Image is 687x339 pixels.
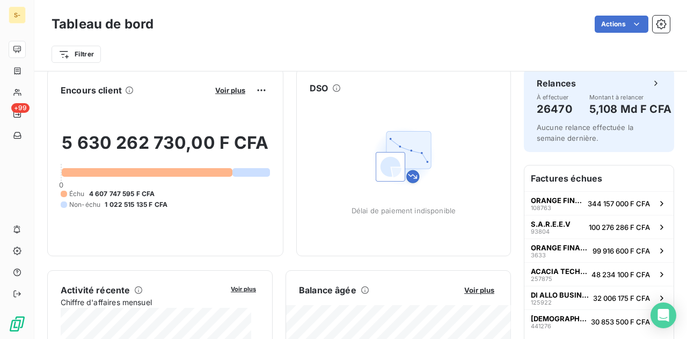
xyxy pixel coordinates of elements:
[212,85,249,95] button: Voir plus
[531,291,589,299] span: DI ALLO BUSINESS GROUPE
[310,82,328,95] h6: DSO
[52,46,101,63] button: Filtrer
[591,318,650,326] span: 30 853 500 F CFA
[9,315,26,333] img: Logo LeanPay
[228,284,259,293] button: Voir plus
[61,284,130,297] h6: Activité récente
[531,196,583,205] span: ORANGE FINANCES MOBILES SENE
[524,309,674,333] button: [DEMOGRAPHIC_DATA] MOON SUAR SUNNA MOON SUARL44127630 853 500 F CFA
[588,199,650,208] span: 344 157 000 F CFA
[352,206,456,215] span: Délai de paiement indisponible
[61,297,223,308] span: Chiffre d'affaires mensuel
[524,239,674,262] button: ORANGE FINANCES MOBILES SENE363399 916 600 F CFA
[651,302,676,328] div: Open Intercom Messenger
[531,228,550,235] span: 93804
[61,132,270,164] h2: 5 630 262 730,00 F CFA
[531,205,551,211] span: 108763
[531,276,552,282] span: 257875
[11,103,30,113] span: +99
[589,100,671,118] h4: 5,108 Md F CFA
[524,165,674,191] h6: Factures échues
[524,191,674,215] button: ORANGE FINANCES MOBILES SENE108763344 157 000 F CFA
[531,314,587,323] span: [DEMOGRAPHIC_DATA] MOON SUAR SUNNA MOON SUARL
[9,6,26,24] div: S-
[299,284,356,297] h6: Balance âgée
[231,285,256,293] span: Voir plus
[537,77,576,90] h6: Relances
[531,267,587,276] span: ACACIA TECHNOLOGIES
[593,294,650,302] span: 32 006 175 F CFA
[524,215,674,239] button: S.A.R.E.E.V93804100 276 286 F CFA
[531,220,571,228] span: S.A.R.E.E.V
[531,243,588,252] span: ORANGE FINANCES MOBILES SENE
[524,262,674,286] button: ACACIA TECHNOLOGIES25787548 234 100 F CFA
[589,94,671,100] span: Montant à relancer
[89,189,155,199] span: 4 607 747 595 F CFA
[9,105,25,122] a: +99
[369,122,438,191] img: Empty state
[531,323,551,329] span: 441276
[215,86,245,95] span: Voir plus
[537,94,572,100] span: À effectuer
[461,285,498,295] button: Voir plus
[531,252,546,258] span: 3633
[589,223,650,232] span: 100 276 286 F CFA
[61,84,122,97] h6: Encours client
[69,200,100,210] span: Non-échu
[59,181,63,189] span: 0
[537,100,572,118] h4: 26470
[593,247,650,255] span: 99 916 600 F CFA
[595,16,648,33] button: Actions
[105,200,167,210] span: 1 022 515 135 F CFA
[464,286,494,294] span: Voir plus
[591,270,650,279] span: 48 234 100 F CFA
[524,286,674,309] button: DI ALLO BUSINESS GROUPE12592232 006 175 F CFA
[69,189,85,199] span: Échu
[531,299,552,306] span: 125922
[52,15,154,34] h3: Tableau de bord
[537,123,633,142] span: Aucune relance effectuée la semaine dernière.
